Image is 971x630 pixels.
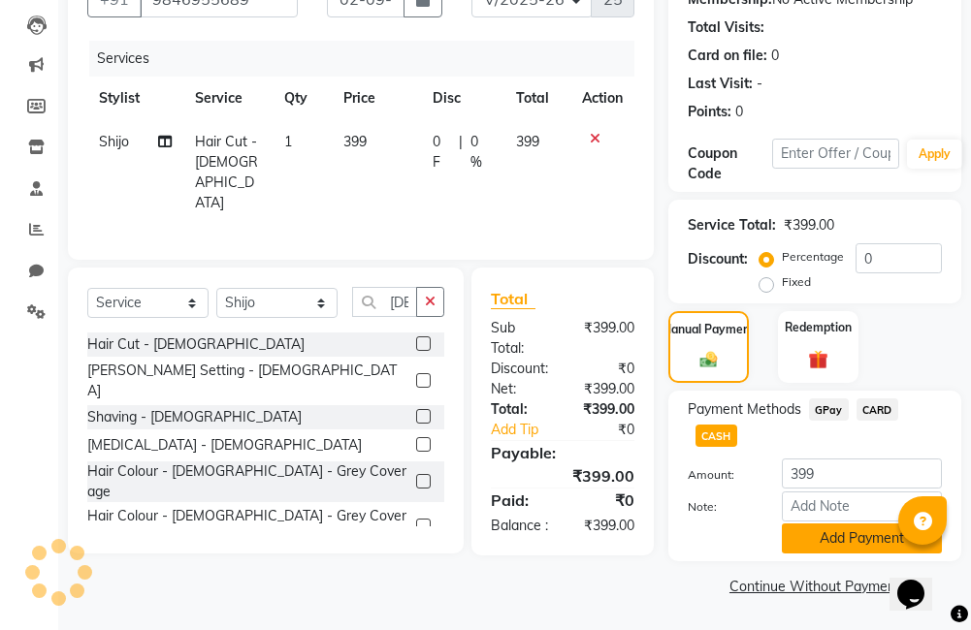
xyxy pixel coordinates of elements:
div: Sub Total: [476,318,563,359]
label: Note: [673,498,767,516]
div: 0 [771,46,779,66]
div: Services [89,41,649,77]
div: Card on file: [688,46,767,66]
div: ₹399.00 [563,516,649,536]
div: ₹0 [563,359,649,379]
label: Manual Payment [662,321,755,338]
div: ₹399.00 [563,318,649,359]
div: Hair Colour - [DEMOGRAPHIC_DATA] - Grey Coverage [87,461,408,502]
span: 0 F [433,132,451,173]
div: Total: [476,399,563,420]
div: Payable: [476,441,649,464]
label: Amount: [673,466,767,484]
span: 1 [284,133,292,150]
div: Points: [688,102,731,122]
div: Service Total: [688,215,776,236]
span: Shijo [99,133,129,150]
a: Add Tip [476,420,577,440]
div: Total Visits: [688,17,764,38]
div: Shaving - [DEMOGRAPHIC_DATA] [87,407,302,427]
span: CARD [857,398,898,421]
a: Continue Without Payment [672,577,957,597]
div: ₹399.00 [476,464,649,488]
div: Discount: [688,249,748,269]
label: Percentage [782,248,844,266]
input: Add Note [782,491,942,521]
th: Stylist [87,77,183,120]
th: Qty [273,77,332,120]
th: Service [183,77,273,120]
span: | [459,132,463,173]
input: Search or Scan [352,287,417,317]
div: Hair Colour - [DEMOGRAPHIC_DATA] - Grey Coverage ([MEDICAL_DATA] Free) [87,506,408,547]
th: Disc [421,77,503,120]
th: Price [332,77,421,120]
span: 399 [516,133,539,150]
th: Total [504,77,570,120]
div: Coupon Code [688,143,772,184]
span: GPay [809,398,849,421]
th: Action [570,77,634,120]
div: Net: [476,379,563,399]
button: Apply [907,140,962,169]
div: Paid: [476,488,563,512]
div: [MEDICAL_DATA] - [DEMOGRAPHIC_DATA] [87,435,362,456]
button: Add Payment [782,523,942,553]
div: 0 [735,102,743,122]
input: Enter Offer / Coupon Code [772,139,899,169]
span: Payment Methods [688,399,801,420]
div: [PERSON_NAME] Setting - [DEMOGRAPHIC_DATA] [87,361,408,401]
span: 0 % [470,132,493,173]
div: ₹399.00 [563,399,649,420]
input: Amount [782,458,942,488]
div: ₹0 [563,488,649,512]
div: - [757,74,762,94]
span: 399 [343,133,367,150]
div: ₹399.00 [784,215,834,236]
div: ₹399.00 [563,379,649,399]
div: ₹0 [577,420,649,440]
img: _cash.svg [695,350,723,370]
div: Balance : [476,516,563,536]
span: CASH [696,425,737,447]
label: Redemption [785,319,852,336]
div: Hair Cut - [DEMOGRAPHIC_DATA] [87,334,305,355]
span: Total [491,289,535,309]
div: Last Visit: [688,74,753,94]
iframe: chat widget [890,552,952,611]
span: Hair Cut - [DEMOGRAPHIC_DATA] [195,133,258,211]
img: _gift.svg [802,348,833,372]
label: Fixed [782,273,811,291]
div: Discount: [476,359,563,379]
